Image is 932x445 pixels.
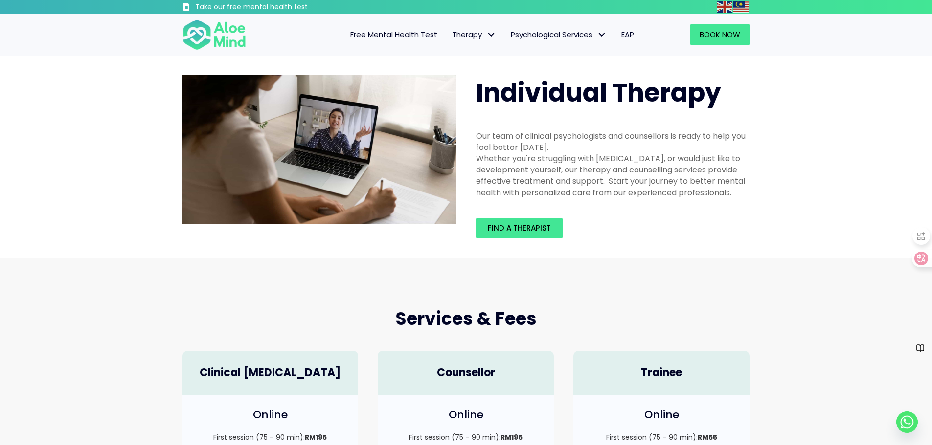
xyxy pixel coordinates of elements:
span: Find a therapist [488,223,551,233]
span: Psychological Services [511,29,607,40]
a: EAP [614,24,641,45]
a: Take our free mental health test [182,2,360,14]
p: First session (75 – 90 min): [583,432,740,442]
a: English [717,1,733,12]
h4: Counsellor [387,365,544,381]
h4: Trainee [583,365,740,381]
strong: RM195 [305,432,327,442]
img: en [717,1,732,13]
h4: Clinical [MEDICAL_DATA] [192,365,349,381]
a: Whatsapp [896,411,918,433]
span: Free Mental Health Test [350,29,437,40]
a: Book Now [690,24,750,45]
a: TherapyTherapy: submenu [445,24,503,45]
a: Free Mental Health Test [343,24,445,45]
h4: Online [583,407,740,423]
div: Whether you're struggling with [MEDICAL_DATA], or would just like to development yourself, our th... [476,153,750,198]
p: First session (75 – 90 min): [192,432,349,442]
strong: RM55 [698,432,717,442]
span: Therapy: submenu [484,28,499,42]
img: Aloe mind Logo [182,19,246,51]
strong: RM195 [500,432,523,442]
a: Malay [733,1,750,12]
h4: Online [387,407,544,423]
span: Therapy [452,29,496,40]
span: Psychological Services: submenu [595,28,609,42]
span: EAP [621,29,634,40]
span: Book Now [700,29,740,40]
a: Psychological ServicesPsychological Services: submenu [503,24,614,45]
p: First session (75 – 90 min): [387,432,544,442]
h3: Take our free mental health test [195,2,360,12]
img: Therapy online individual [182,75,456,224]
span: Individual Therapy [476,75,721,110]
nav: Menu [259,24,641,45]
img: ms [733,1,749,13]
a: Find a therapist [476,218,563,238]
div: Our team of clinical psychologists and counsellors is ready to help you feel better [DATE]. [476,130,750,153]
span: Services & Fees [395,306,537,331]
h4: Online [192,407,349,423]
